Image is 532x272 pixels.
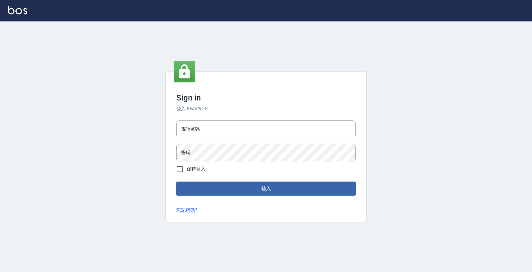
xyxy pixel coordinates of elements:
h6: 登入 BeautyOS [176,105,356,112]
h3: Sign in [176,93,356,103]
span: 保持登入 [187,165,205,173]
img: Logo [8,6,27,14]
button: 登入 [176,182,356,196]
a: 忘記密碼? [176,207,197,214]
